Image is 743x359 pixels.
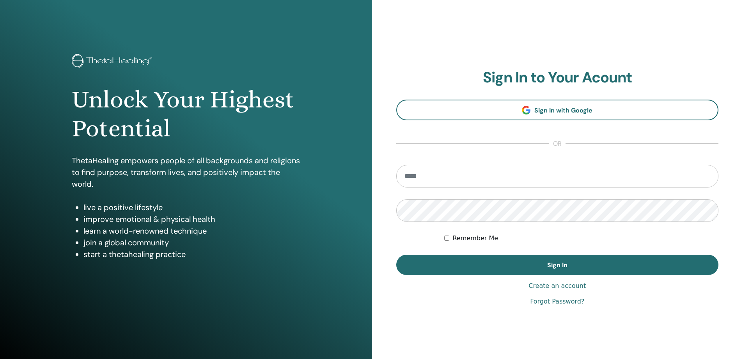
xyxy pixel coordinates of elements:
a: Create an account [528,281,586,291]
p: ThetaHealing empowers people of all backgrounds and religions to find purpose, transform lives, a... [72,155,300,190]
h1: Unlock Your Highest Potential [72,85,300,143]
li: join a global community [83,237,300,248]
span: or [549,139,566,148]
div: Keep me authenticated indefinitely or until I manually logout [444,234,718,243]
li: learn a world-renowned technique [83,225,300,237]
span: Sign In [547,261,567,269]
span: Sign In with Google [534,106,592,114]
h2: Sign In to Your Acount [396,69,719,87]
label: Remember Me [452,234,498,243]
a: Forgot Password? [530,297,584,306]
button: Sign In [396,255,719,275]
li: improve emotional & physical health [83,213,300,225]
a: Sign In with Google [396,100,719,120]
li: start a thetahealing practice [83,248,300,260]
li: live a positive lifestyle [83,202,300,213]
